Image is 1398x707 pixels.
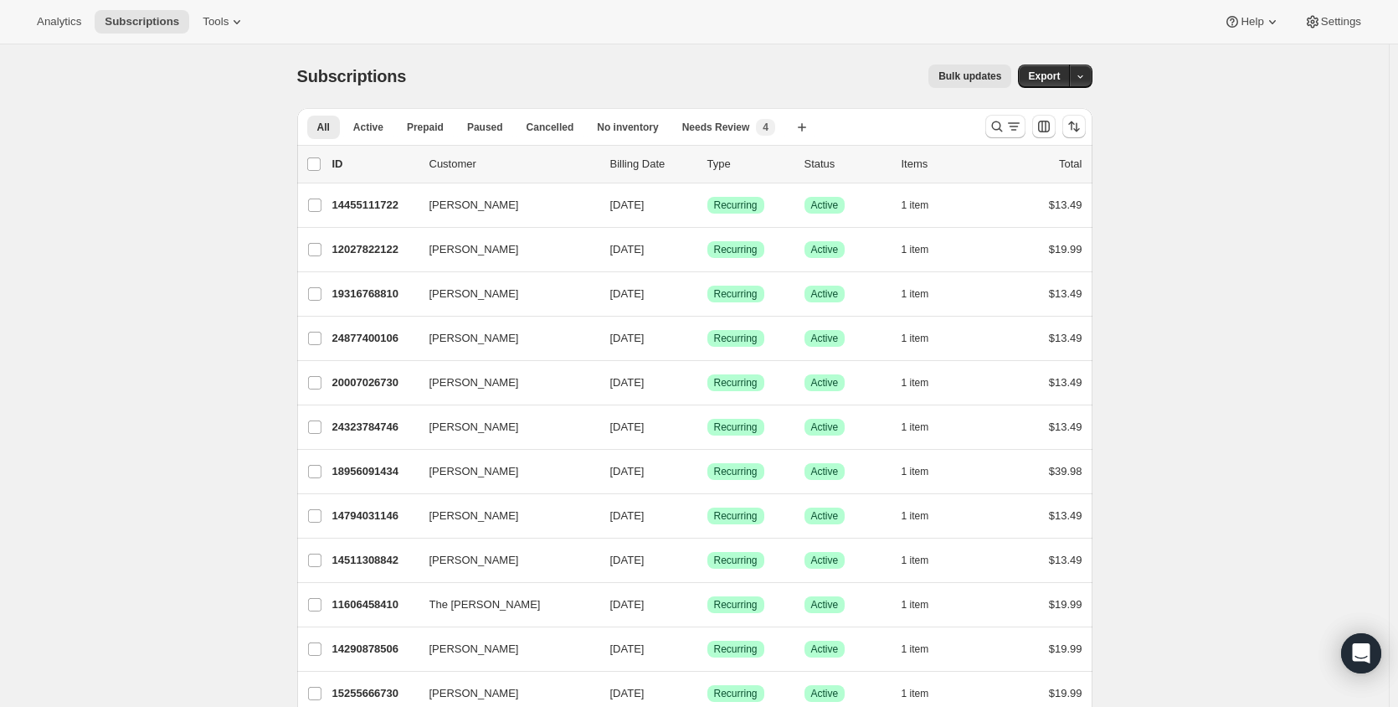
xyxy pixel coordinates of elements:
[811,287,839,301] span: Active
[1049,687,1082,699] span: $19.99
[429,419,519,436] span: [PERSON_NAME]
[332,641,416,658] p: 14290878506
[811,687,839,700] span: Active
[714,376,758,390] span: Recurring
[902,332,929,345] span: 1 item
[332,419,416,436] p: 24323784746
[193,10,255,34] button: Tools
[332,330,416,347] p: 24877400106
[317,121,330,134] span: All
[332,374,416,391] p: 20007026730
[419,369,587,396] button: [PERSON_NAME]
[429,508,519,524] span: [PERSON_NAME]
[429,197,519,214] span: [PERSON_NAME]
[714,598,758,612] span: Recurring
[1049,598,1082,611] span: $19.99
[1049,243,1082,255] span: $19.99
[332,596,416,613] p: 11606458410
[902,415,948,439] button: 1 item
[714,421,758,434] span: Recurring
[811,509,839,523] span: Active
[1049,376,1082,389] span: $13.49
[297,67,407,85] span: Subscriptions
[1049,199,1082,211] span: $13.49
[419,591,587,618] button: The [PERSON_NAME]
[714,199,758,212] span: Recurring
[610,243,645,255] span: [DATE]
[597,121,658,134] span: No inventory
[429,286,519,302] span: [PERSON_NAME]
[1049,421,1082,433] span: $13.49
[332,463,416,480] p: 18956091434
[1341,633,1381,673] div: Open Intercom Messenger
[1049,465,1082,477] span: $39.98
[811,199,839,212] span: Active
[1049,554,1082,566] span: $13.49
[332,593,1082,617] div: 11606458410The [PERSON_NAME][DATE]SuccessRecurringSuccessActive1 item$19.99
[1241,15,1263,28] span: Help
[332,156,416,173] p: ID
[682,121,750,134] span: Needs Review
[610,598,645,611] span: [DATE]
[610,376,645,389] span: [DATE]
[902,282,948,306] button: 1 item
[902,549,948,572] button: 1 item
[467,121,503,134] span: Paused
[527,121,574,134] span: Cancelled
[1059,156,1082,173] p: Total
[429,596,541,613] span: The [PERSON_NAME]
[419,192,587,219] button: [PERSON_NAME]
[1062,115,1086,138] button: Sort the results
[902,682,948,705] button: 1 item
[419,680,587,707] button: [PERSON_NAME]
[332,549,1082,572] div: 14511308842[PERSON_NAME][DATE]SuccessRecurringSuccessActive1 item$13.49
[1049,332,1082,344] span: $13.49
[27,10,91,34] button: Analytics
[804,156,888,173] p: Status
[1214,10,1290,34] button: Help
[811,376,839,390] span: Active
[95,10,189,34] button: Subscriptions
[610,421,645,433] span: [DATE]
[902,421,929,434] span: 1 item
[1032,115,1056,138] button: Customize table column order and visibility
[610,554,645,566] span: [DATE]
[419,325,587,352] button: [PERSON_NAME]
[610,687,645,699] span: [DATE]
[902,593,948,617] button: 1 item
[902,376,929,390] span: 1 item
[714,642,758,656] span: Recurring
[332,460,1082,483] div: 18956091434[PERSON_NAME][DATE]SuccessRecurringSuccessActive1 item$39.98
[610,642,645,655] span: [DATE]
[902,199,929,212] span: 1 item
[714,687,758,700] span: Recurring
[811,554,839,567] span: Active
[332,685,416,702] p: 15255666730
[902,238,948,261] button: 1 item
[902,598,929,612] span: 1 item
[902,554,929,567] span: 1 item
[902,194,948,217] button: 1 item
[419,458,587,485] button: [PERSON_NAME]
[902,642,929,656] span: 1 item
[789,116,815,139] button: Create new view
[332,156,1082,173] div: IDCustomerBilling DateTypeStatusItemsTotal
[429,463,519,480] span: [PERSON_NAME]
[203,15,229,28] span: Tools
[902,243,929,256] span: 1 item
[902,327,948,350] button: 1 item
[902,509,929,523] span: 1 item
[928,65,1011,88] button: Bulk updates
[37,15,81,28] span: Analytics
[105,15,179,28] span: Subscriptions
[429,241,519,258] span: [PERSON_NAME]
[938,70,1001,83] span: Bulk updates
[1049,642,1082,655] span: $19.99
[407,121,444,134] span: Prepaid
[902,465,929,478] span: 1 item
[707,156,791,173] div: Type
[714,287,758,301] span: Recurring
[902,156,985,173] div: Items
[419,547,587,574] button: [PERSON_NAME]
[610,509,645,522] span: [DATE]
